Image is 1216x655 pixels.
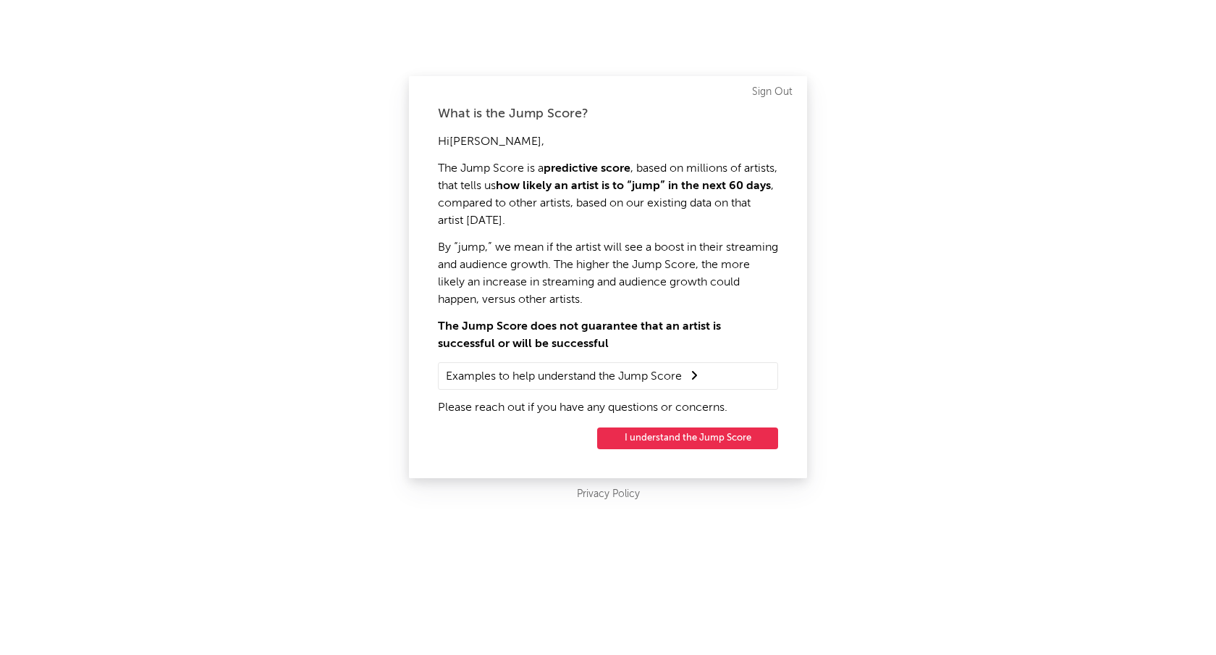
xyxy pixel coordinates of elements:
strong: how likely an artist is to “jump” in the next 60 days [496,180,771,192]
strong: The Jump Score does not guarantee that an artist is successful or will be successful [438,321,721,350]
p: The Jump Score is a , based on millions of artists, that tells us , compared to other artists, ba... [438,160,778,230]
p: By “jump,” we mean if the artist will see a boost in their streaming and audience growth. The hig... [438,239,778,309]
a: Privacy Policy [577,485,640,504]
button: I understand the Jump Score [597,427,778,449]
summary: Examples to help understand the Jump Score [446,367,770,385]
div: What is the Jump Score? [438,105,778,122]
strong: predictive score [544,163,630,175]
p: Please reach out if you have any questions or concerns. [438,399,778,417]
a: Sign Out [752,83,793,101]
p: Hi [PERSON_NAME] , [438,133,778,151]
